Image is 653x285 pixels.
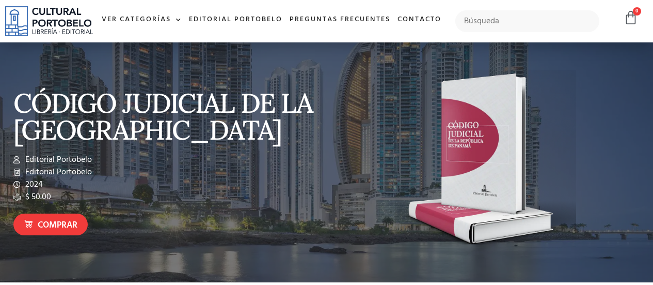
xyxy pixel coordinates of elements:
a: Contacto [394,9,445,31]
a: Preguntas frecuentes [286,9,394,31]
span: Editorial Portobelo [23,154,92,166]
span: $ 50.00 [23,191,51,203]
a: 0 [624,10,638,25]
a: Editorial Portobelo [185,9,286,31]
p: CÓDIGO JUDICIAL DE LA [GEOGRAPHIC_DATA] [13,89,322,143]
span: 0 [633,7,641,16]
a: Ver Categorías [98,9,185,31]
span: 2024 [23,178,43,191]
span: Editorial Portobelo [23,166,92,178]
input: Búsqueda [455,10,599,32]
a: Comprar [13,214,88,236]
span: Comprar [38,219,77,232]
